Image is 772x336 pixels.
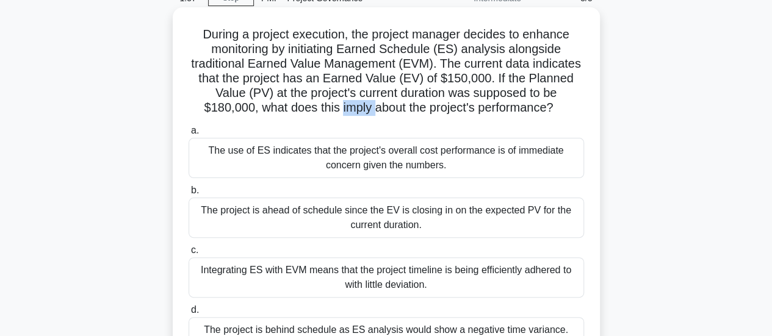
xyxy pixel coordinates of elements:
[189,198,584,238] div: The project is ahead of schedule since the EV is closing in on the expected PV for the current du...
[191,304,199,315] span: d.
[189,138,584,178] div: The use of ES indicates that the project's overall cost performance is of immediate concern given...
[191,245,198,255] span: c.
[189,257,584,298] div: Integrating ES with EVM means that the project timeline is being efficiently adhered to with litt...
[191,125,199,135] span: a.
[187,27,585,116] h5: During a project execution, the project manager decides to enhance monitoring by initiating Earne...
[191,185,199,195] span: b.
